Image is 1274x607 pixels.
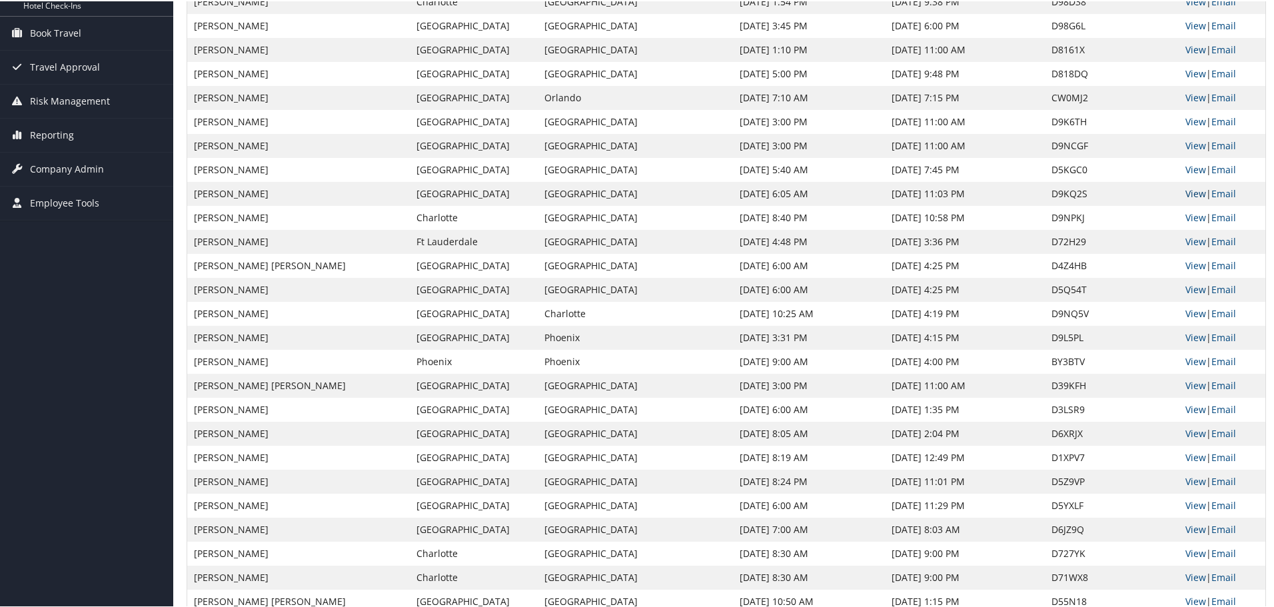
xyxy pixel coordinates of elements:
[1045,468,1178,492] td: D5Z9VP
[1211,474,1236,486] a: Email
[885,444,1045,468] td: [DATE] 12:49 PM
[885,540,1045,564] td: [DATE] 9:00 PM
[1045,157,1178,181] td: D5KGC0
[538,540,733,564] td: [GEOGRAPHIC_DATA]
[733,396,885,420] td: [DATE] 6:00 AM
[1179,468,1265,492] td: |
[733,205,885,229] td: [DATE] 8:40 PM
[187,301,410,324] td: [PERSON_NAME]
[1045,516,1178,540] td: D6JZ9Q
[410,540,538,564] td: Charlotte
[1211,402,1236,414] a: Email
[410,61,538,85] td: [GEOGRAPHIC_DATA]
[1185,426,1206,438] a: View
[187,324,410,348] td: [PERSON_NAME]
[733,372,885,396] td: [DATE] 3:00 PM
[885,372,1045,396] td: [DATE] 11:00 AM
[885,253,1045,277] td: [DATE] 4:25 PM
[1185,18,1206,31] a: View
[1185,570,1206,582] a: View
[538,13,733,37] td: [GEOGRAPHIC_DATA]
[30,15,81,49] span: Book Travel
[1045,564,1178,588] td: D71WX8
[187,492,410,516] td: [PERSON_NAME]
[1211,522,1236,534] a: Email
[187,372,410,396] td: [PERSON_NAME] [PERSON_NAME]
[1179,229,1265,253] td: |
[885,61,1045,85] td: [DATE] 9:48 PM
[30,185,99,219] span: Employee Tools
[733,37,885,61] td: [DATE] 1:10 PM
[1179,181,1265,205] td: |
[1185,210,1206,223] a: View
[1045,61,1178,85] td: D818DQ
[410,516,538,540] td: [GEOGRAPHIC_DATA]
[1211,258,1236,271] a: Email
[885,181,1045,205] td: [DATE] 11:03 PM
[1185,522,1206,534] a: View
[1045,492,1178,516] td: D5YXLF
[1045,13,1178,37] td: D98G6L
[733,540,885,564] td: [DATE] 8:30 AM
[1045,37,1178,61] td: D8161X
[1185,594,1206,606] a: View
[538,253,733,277] td: [GEOGRAPHIC_DATA]
[1185,66,1206,79] a: View
[538,181,733,205] td: [GEOGRAPHIC_DATA]
[1211,282,1236,295] a: Email
[733,468,885,492] td: [DATE] 8:24 PM
[1185,450,1206,462] a: View
[1185,282,1206,295] a: View
[885,396,1045,420] td: [DATE] 1:35 PM
[1179,157,1265,181] td: |
[1045,85,1178,109] td: CW0MJ2
[538,444,733,468] td: [GEOGRAPHIC_DATA]
[885,564,1045,588] td: [DATE] 9:00 PM
[1179,420,1265,444] td: |
[733,157,885,181] td: [DATE] 5:40 AM
[410,348,538,372] td: Phoenix
[1045,540,1178,564] td: D727YK
[187,516,410,540] td: [PERSON_NAME]
[187,396,410,420] td: [PERSON_NAME]
[1211,42,1236,55] a: Email
[733,324,885,348] td: [DATE] 3:31 PM
[1179,85,1265,109] td: |
[538,301,733,324] td: Charlotte
[410,468,538,492] td: [GEOGRAPHIC_DATA]
[187,13,410,37] td: [PERSON_NAME]
[1211,426,1236,438] a: Email
[538,205,733,229] td: [GEOGRAPHIC_DATA]
[410,492,538,516] td: [GEOGRAPHIC_DATA]
[410,37,538,61] td: [GEOGRAPHIC_DATA]
[1045,253,1178,277] td: D4Z4HB
[410,564,538,588] td: Charlotte
[410,372,538,396] td: [GEOGRAPHIC_DATA]
[1185,474,1206,486] a: View
[187,133,410,157] td: [PERSON_NAME]
[1211,66,1236,79] a: Email
[187,564,410,588] td: [PERSON_NAME]
[1211,138,1236,151] a: Email
[1211,546,1236,558] a: Email
[733,277,885,301] td: [DATE] 6:00 AM
[538,468,733,492] td: [GEOGRAPHIC_DATA]
[733,61,885,85] td: [DATE] 5:00 PM
[1045,133,1178,157] td: D9NCGF
[30,117,74,151] span: Reporting
[1211,498,1236,510] a: Email
[1045,396,1178,420] td: D3LSR9
[1179,540,1265,564] td: |
[1045,348,1178,372] td: BY3BTV
[1211,162,1236,175] a: Email
[538,85,733,109] td: Orlando
[187,109,410,133] td: [PERSON_NAME]
[733,348,885,372] td: [DATE] 9:00 AM
[1211,378,1236,390] a: Email
[885,277,1045,301] td: [DATE] 4:25 PM
[410,277,538,301] td: [GEOGRAPHIC_DATA]
[1045,109,1178,133] td: D9K6TH
[733,133,885,157] td: [DATE] 3:00 PM
[885,157,1045,181] td: [DATE] 7:45 PM
[1045,277,1178,301] td: D5Q54T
